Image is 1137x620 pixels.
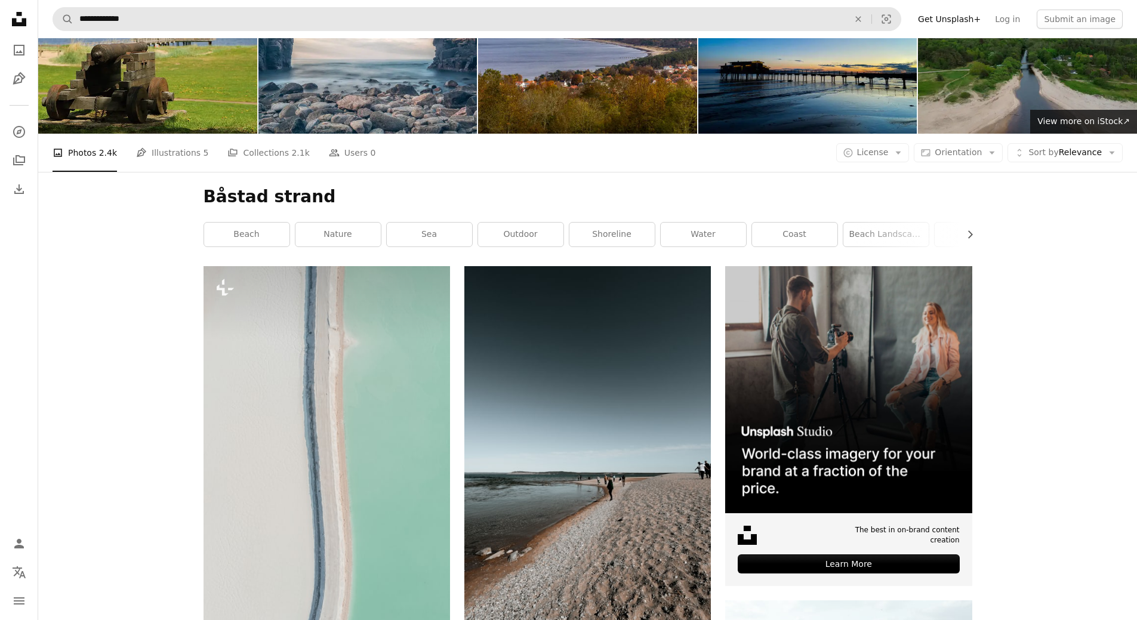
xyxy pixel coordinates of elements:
[7,38,31,62] a: Photos
[387,223,472,246] a: sea
[7,532,31,556] a: Log in / Sign up
[988,10,1027,29] a: Log in
[845,8,871,30] button: Clear
[738,554,959,573] div: Learn More
[1028,147,1102,159] span: Relevance
[204,446,450,456] a: a man riding a surfboard on top of a sandy beach
[7,589,31,613] button: Menu
[464,446,711,456] a: people walking on beach during daytime
[843,223,929,246] a: beach landscape
[7,149,31,172] a: Collections
[738,526,757,545] img: file-1631678316303-ed18b8b5cb9cimage
[569,223,655,246] a: shoreline
[935,223,1020,246] a: sky
[959,223,972,246] button: scroll list to the right
[371,146,376,159] span: 0
[836,143,910,162] button: License
[872,8,901,30] button: Visual search
[329,134,376,172] a: Users 0
[478,223,563,246] a: outdoor
[824,525,959,545] span: The best in on-brand content creation
[7,67,31,91] a: Illustrations
[7,560,31,584] button: Language
[136,134,208,172] a: Illustrations 5
[7,7,31,33] a: Home — Unsplash
[914,143,1003,162] button: Orientation
[911,10,988,29] a: Get Unsplash+
[53,8,73,30] button: Search Unsplash
[725,266,972,513] img: file-1715651741414-859baba4300dimage
[7,120,31,144] a: Explore
[935,147,982,157] span: Orientation
[291,146,309,159] span: 2.1k
[725,266,972,586] a: The best in on-brand content creationLearn More
[53,7,901,31] form: Find visuals sitewide
[661,223,746,246] a: water
[204,186,972,208] h1: Båstad strand
[227,134,309,172] a: Collections 2.1k
[295,223,381,246] a: nature
[857,147,889,157] span: License
[7,177,31,201] a: Download History
[1037,116,1130,126] span: View more on iStock ↗
[752,223,837,246] a: coast
[1028,147,1058,157] span: Sort by
[1037,10,1123,29] button: Submit an image
[1030,110,1137,134] a: View more on iStock↗
[204,223,289,246] a: beach
[1007,143,1123,162] button: Sort byRelevance
[204,146,209,159] span: 5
